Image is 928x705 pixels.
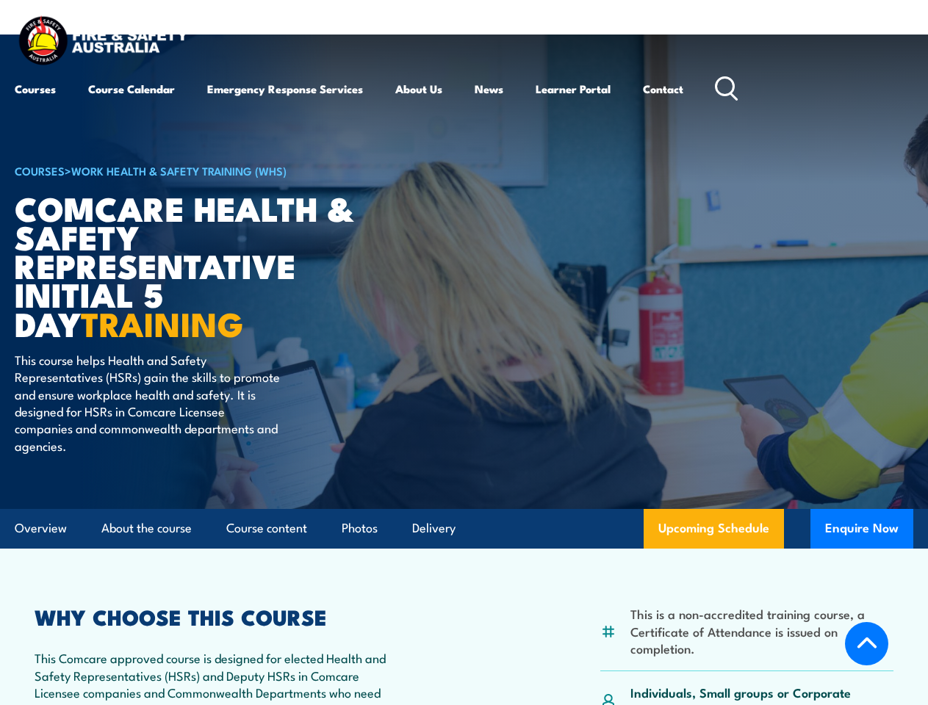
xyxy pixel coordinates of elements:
a: News [475,71,503,106]
a: Emergency Response Services [207,71,363,106]
a: About the course [101,509,192,548]
a: Learner Portal [536,71,611,106]
strong: TRAINING [81,297,244,348]
a: Photos [342,509,378,548]
a: Work Health & Safety Training (WHS) [71,162,287,178]
h2: WHY CHOOSE THIS COURSE [35,607,407,626]
h1: Comcare Health & Safety Representative Initial 5 Day [15,193,378,337]
h6: > [15,162,378,179]
a: Courses [15,71,56,106]
a: Upcoming Schedule [644,509,784,549]
a: COURSES [15,162,65,178]
p: This course helps Health and Safety Representatives (HSRs) gain the skills to promote and ensure ... [15,351,283,454]
a: About Us [395,71,442,106]
button: Enquire Now [810,509,913,549]
a: Contact [643,71,683,106]
a: Overview [15,509,67,548]
a: Course content [226,509,307,548]
a: Delivery [412,509,456,548]
a: Course Calendar [88,71,175,106]
li: This is a non-accredited training course, a Certificate of Attendance is issued on completion. [630,605,893,657]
